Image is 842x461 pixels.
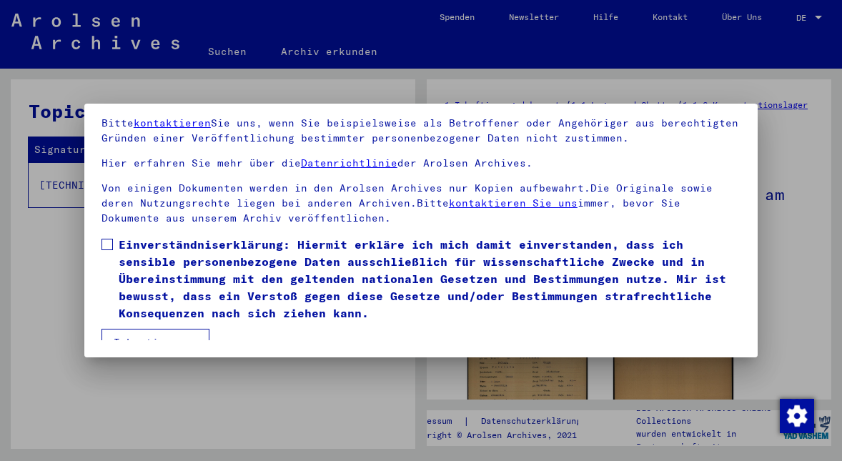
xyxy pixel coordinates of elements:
[119,236,741,322] span: Einverständniserklärung: Hiermit erkläre ich mich damit einverstanden, dass ich sensible personen...
[301,157,397,169] a: Datenrichtlinie
[134,117,211,129] a: kontaktieren
[780,399,814,433] img: Zustimmung ändern
[101,116,741,146] p: Bitte Sie uns, wenn Sie beispielsweise als Betroffener oder Angehöriger aus berechtigten Gründen ...
[101,329,209,356] button: Ich stimme zu
[101,156,741,171] p: Hier erfahren Sie mehr über die der Arolsen Archives.
[779,398,813,432] div: Zustimmung ändern
[449,197,578,209] a: kontaktieren Sie uns
[101,181,741,226] p: Von einigen Dokumenten werden in den Arolsen Archives nur Kopien aufbewahrt.Die Originale sowie d...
